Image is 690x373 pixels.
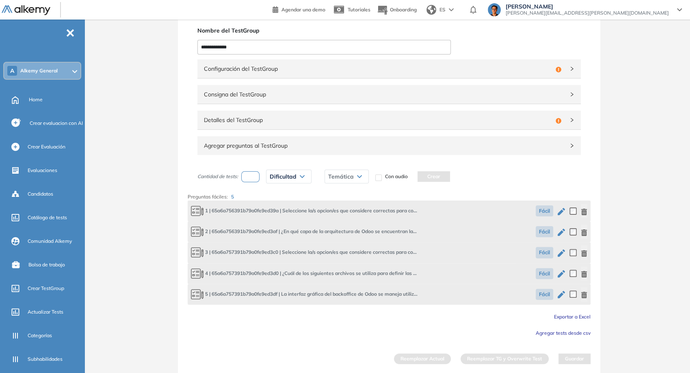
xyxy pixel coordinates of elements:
[536,247,553,258] span: Fácil
[191,289,418,300] span: La interfaz gráfica del backoffice de Odoo se maneja utilizando exclusivamente html, css y Javasc...
[426,5,436,15] img: world
[30,120,83,127] span: Crear evaluacion con AI
[191,205,418,216] span: Seleccione la/s opcion/es que considere correctas para completar la frase “Odoo es un…”
[204,141,565,150] span: Agregar preguntas al TestGroup
[197,173,238,180] span: Cantidad de tests:
[191,226,418,237] span: ¿En qué capa de la arquitectura de Odoo se encuentran las vistas?
[191,247,418,258] span: Seleccione la/s opcion/es que considere correctas para completar la frase “La seguridad de los mo...
[188,193,237,201] p: Preguntas fáciles:
[394,353,451,364] button: Reemplazar Actual
[197,59,581,78] div: Configuración del TestGroup
[28,285,64,292] span: Crear TestGroup
[449,8,454,11] img: arrow
[28,238,72,245] span: Comunidad Alkemy
[28,214,67,221] span: Catálogo de tests
[348,7,370,13] span: Tutoriales
[270,173,296,180] span: Dificultad
[536,205,553,216] span: Fácil
[377,1,417,19] button: Onboarding
[28,308,63,316] span: Actualizar Tests
[439,6,446,13] span: ES
[231,194,234,200] span: 5
[204,90,565,99] span: Consigna del TestGroup
[10,68,14,74] span: A
[328,173,354,180] span: Temática
[273,4,325,14] a: Agendar una demo
[197,85,581,104] div: Consigna del TestGroup
[569,66,574,71] span: right
[558,353,591,364] button: Guardar
[536,327,591,337] button: Agregar tests desde csv
[28,143,65,151] span: Crear Evaluación
[197,111,581,129] div: Detalles del TestGroup
[28,190,53,198] span: Candidatos
[281,7,325,13] span: Agendar una demo
[20,68,58,74] span: Alkemy General
[554,314,591,320] span: Exportar a Excel
[204,64,552,73] span: Configuración del TestGroup
[28,261,65,268] span: Bolsa de trabajo
[204,116,552,124] span: Detalles del TestGroup
[191,268,418,279] span: ¿Cuál de los siguientes archivos se utiliza para definir las características de un módulo de Odoo?
[385,173,408,180] span: Con audio
[569,118,574,122] span: right
[28,167,57,174] span: Evaluaciones
[28,356,63,363] span: Subhabilidades
[2,5,50,15] img: Logo
[29,96,43,103] span: Home
[197,136,581,155] div: Agregar preguntas al TestGroup
[554,311,591,321] button: Exportar a Excel
[506,10,669,16] span: [PERSON_NAME][EMAIL_ADDRESS][PERSON_NAME][DOMAIN_NAME]
[390,7,417,13] span: Onboarding
[536,268,553,279] span: Fácil
[536,330,591,336] span: Agregar tests desde csv
[28,332,52,339] span: Categorías
[569,92,574,97] span: right
[536,289,553,300] span: Fácil
[461,353,549,364] button: Reemplazar TG y Overwrite Test
[536,226,553,237] span: Fácil
[569,143,574,148] span: right
[197,26,260,35] span: Nombre del TestGroup
[417,171,450,182] button: Crear
[506,3,669,10] span: [PERSON_NAME]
